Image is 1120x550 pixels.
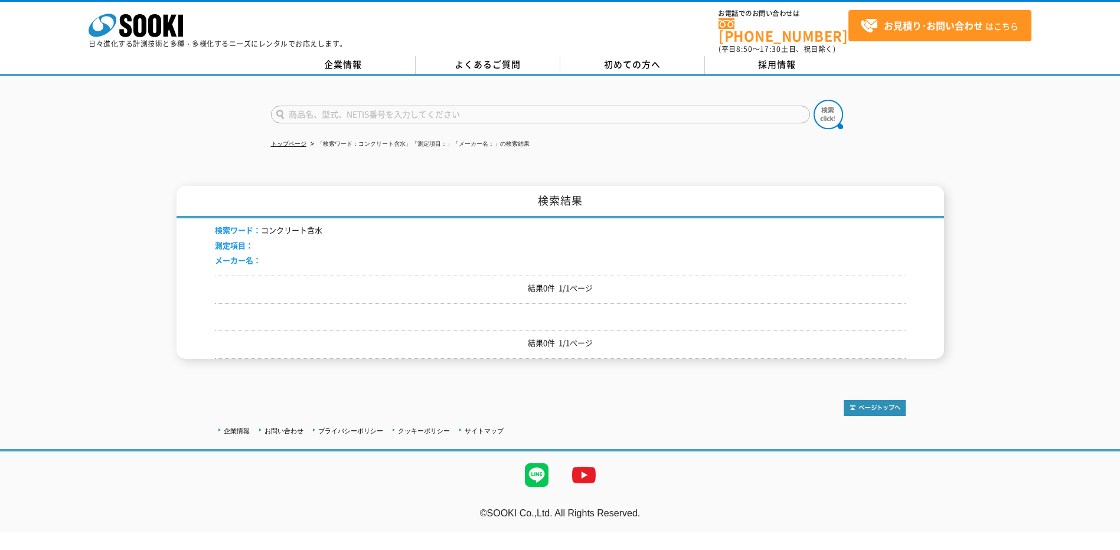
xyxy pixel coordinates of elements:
a: トップページ [271,140,306,147]
span: メーカー名： [215,254,261,266]
strong: お見積り･お問い合わせ [884,18,983,32]
p: 結果0件 1/1ページ [215,282,906,294]
h1: 検索結果 [177,186,944,218]
a: プライバシーポリシー [318,427,383,434]
span: 8:50 [736,44,753,54]
a: 採用情報 [705,56,850,74]
a: テストMail [1075,520,1120,530]
span: 検索ワード： [215,224,261,235]
li: 「検索ワード：コンクリート含水」「測定項目：」「メーカー名：」の検索結果 [308,138,530,150]
span: (平日 ～ 土日、祝日除く) [719,44,835,54]
img: トップページへ [844,400,906,416]
input: 商品名、型式、NETIS番号を入力してください [271,106,810,123]
li: コンクリート含水 [215,224,322,237]
a: よくあるご質問 [416,56,560,74]
span: 17:30 [760,44,781,54]
img: YouTube [560,451,608,499]
a: 企業情報 [271,56,416,74]
a: 企業情報 [224,427,250,434]
a: お見積り･お問い合わせはこちら [848,10,1031,41]
span: はこちら [860,17,1018,35]
img: LINE [513,451,560,499]
a: サイトマップ [465,427,504,434]
a: お問い合わせ [265,427,303,434]
a: クッキーポリシー [398,427,450,434]
span: お電話でのお問い合わせは [719,10,848,17]
span: 測定項目： [215,240,253,251]
p: 日々進化する計測技術と多種・多様化するニーズにレンタルでお応えします。 [89,40,347,47]
a: 初めての方へ [560,56,705,74]
img: btn_search.png [814,100,843,129]
span: 初めての方へ [604,58,661,71]
a: [PHONE_NUMBER] [719,18,848,42]
p: 結果0件 1/1ページ [215,337,906,349]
